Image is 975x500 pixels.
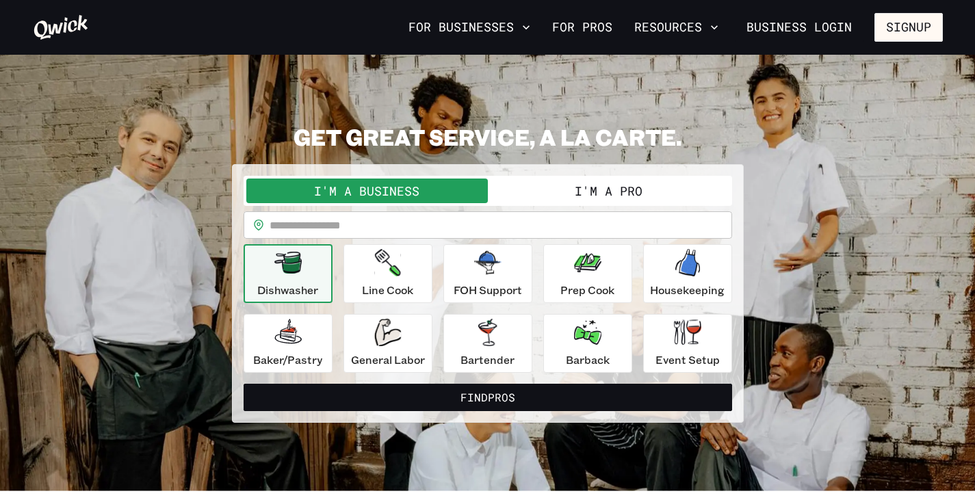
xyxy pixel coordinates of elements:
h2: GET GREAT SERVICE, A LA CARTE. [232,123,744,150]
p: Dishwasher [257,282,318,298]
button: Line Cook [343,244,432,303]
p: FOH Support [454,282,522,298]
button: Dishwasher [244,244,333,303]
p: Housekeeping [650,282,725,298]
p: Prep Cook [560,282,614,298]
p: General Labor [351,352,425,368]
p: Barback [566,352,610,368]
p: Event Setup [655,352,720,368]
a: For Pros [547,16,618,39]
button: Bartender [443,314,532,373]
button: FOH Support [443,244,532,303]
button: Baker/Pastry [244,314,333,373]
a: Business Login [735,13,863,42]
button: General Labor [343,314,432,373]
button: I'm a Pro [488,179,729,203]
button: FindPros [244,384,732,411]
p: Baker/Pastry [253,352,322,368]
button: Housekeeping [643,244,732,303]
button: I'm a Business [246,179,488,203]
button: Signup [874,13,943,42]
p: Line Cook [362,282,413,298]
p: Bartender [460,352,515,368]
button: For Businesses [403,16,536,39]
button: Barback [543,314,632,373]
button: Event Setup [643,314,732,373]
button: Resources [629,16,724,39]
button: Prep Cook [543,244,632,303]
